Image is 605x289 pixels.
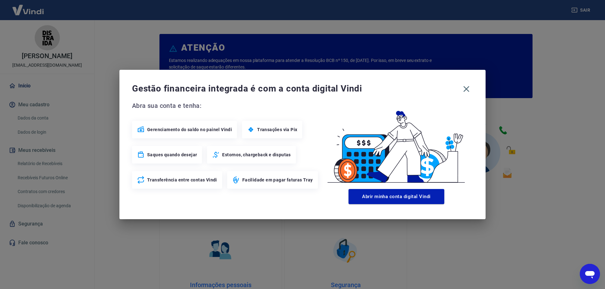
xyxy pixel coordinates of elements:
[147,152,197,158] span: Saques quando desejar
[580,264,600,284] iframe: Botão para abrir a janela de mensagens
[147,126,232,133] span: Gerenciamento do saldo no painel Vindi
[132,82,460,95] span: Gestão financeira integrada é com a conta digital Vindi
[349,189,444,204] button: Abrir minha conta digital Vindi
[222,152,291,158] span: Estornos, chargeback e disputas
[147,177,217,183] span: Transferência entre contas Vindi
[320,101,473,186] img: Good Billing
[242,177,313,183] span: Facilidade em pagar faturas Tray
[257,126,297,133] span: Transações via Pix
[132,101,320,111] span: Abra sua conta e tenha:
